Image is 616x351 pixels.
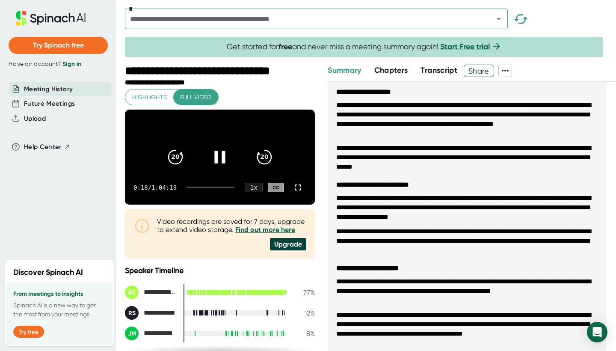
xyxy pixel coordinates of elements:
h2: Discover Spinach AI [13,267,83,278]
h3: From meetings to insights [13,291,106,297]
div: Have an account? [9,60,108,68]
span: Transcript [421,65,457,75]
div: RS [125,306,139,320]
div: Aayush Choubey [125,286,176,299]
a: Find out more here [235,226,295,234]
button: Highlights [125,89,174,105]
a: Start Free trial [440,42,490,51]
p: Spinach AI is a new way to get the most from your meetings [13,301,106,319]
button: Chapters [374,65,408,76]
div: 8 % [293,330,315,338]
button: Meeting History [24,84,73,94]
div: 12 % [293,309,315,317]
div: Upgrade [270,238,306,250]
button: Open [493,13,505,25]
button: Try Spinach free [9,37,108,54]
div: JM [125,327,139,340]
span: Highlights [132,92,167,103]
div: AC [125,286,139,299]
span: Help Center [24,142,62,152]
button: Transcript [421,65,457,76]
span: Full video [180,92,211,103]
div: Speaker Timeline [125,266,315,275]
button: Help Center [24,142,71,152]
div: 77 % [293,289,315,297]
span: Get started for and never miss a meeting summary again! [227,42,502,52]
button: Future Meetings [24,99,75,109]
span: Share [464,63,494,78]
a: Sign in [62,60,81,68]
div: Open Intercom Messenger [587,322,607,342]
div: Ritik Sarraf [125,306,176,320]
span: Try Spinach free [33,41,84,49]
span: Summary [328,65,361,75]
div: Video recordings are saved for 7 days, upgrade to extend video storage. [157,217,306,234]
div: Joe Maltese [125,327,176,340]
div: 0:18 / 1:04:19 [133,184,177,191]
span: Chapters [374,65,408,75]
div: CC [268,183,284,193]
div: 1 x [245,183,263,192]
b: free [278,42,292,51]
button: Try free [13,326,44,338]
button: Share [464,65,494,77]
button: Summary [328,65,361,76]
button: Full video [173,89,218,105]
button: Upload [24,114,46,124]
